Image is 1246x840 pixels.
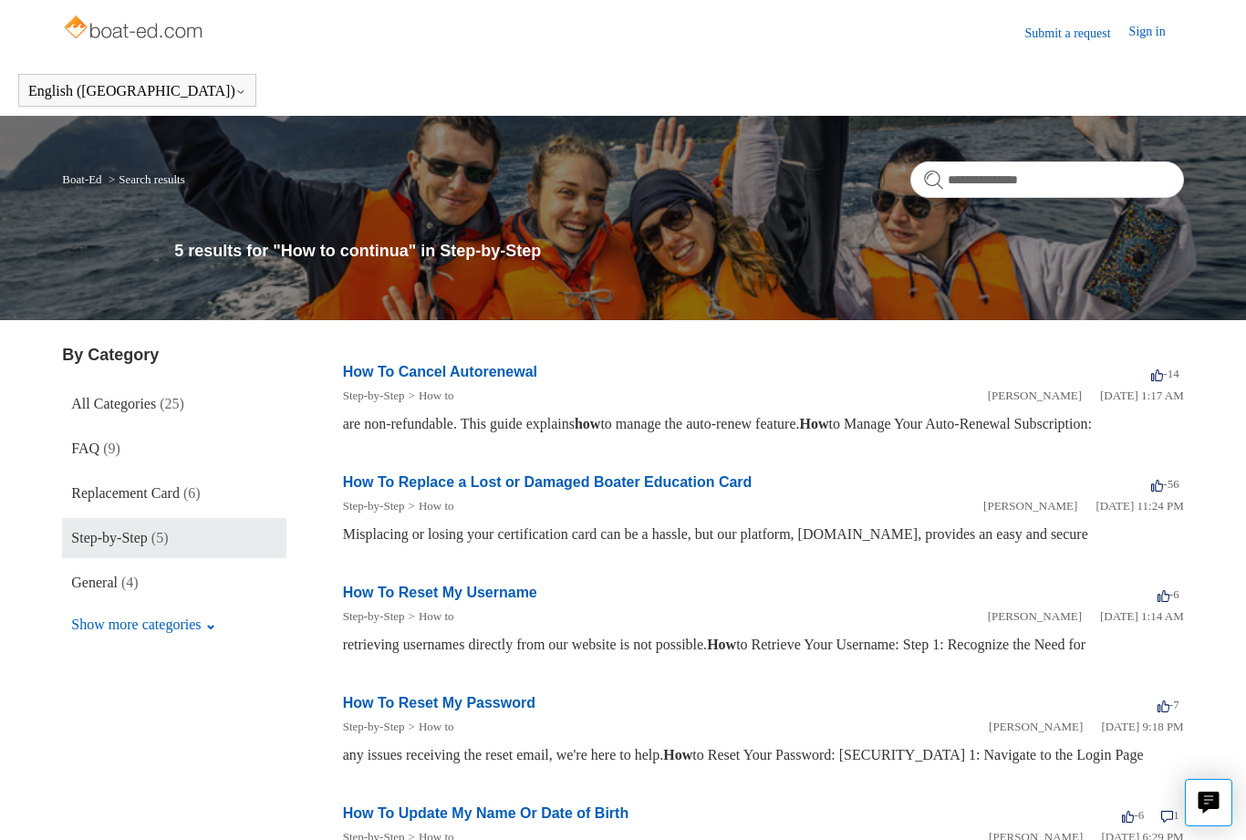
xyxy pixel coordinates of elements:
span: All Categories [71,396,156,411]
span: (5) [151,530,169,545]
div: any issues receiving the reset email, we're here to help. to Reset Your Password: [SECURITY_DATA]... [343,744,1184,766]
span: General [71,575,118,590]
span: -6 [1158,587,1179,601]
a: All Categories (25) [62,384,286,424]
span: -56 [1151,477,1179,491]
a: Step-by-Step [343,499,405,513]
div: are non-refundable. This guide explains to manage the auto-renew feature. to Manage Your Auto-Ren... [343,413,1184,435]
time: 03/14/2022, 01:14 [1100,609,1184,623]
span: -6 [1122,808,1144,822]
a: How To Update My Name Or Date of Birth [343,805,629,821]
span: -7 [1158,698,1179,711]
a: How to [419,499,454,513]
li: Step-by-Step [343,718,405,736]
li: [PERSON_NAME] [989,718,1083,736]
li: Search results [105,172,185,186]
a: How To Reset My Password [343,695,535,710]
li: Boat-Ed [62,172,105,186]
h1: 5 results for "How to continua" in Step-by-Step [174,239,1183,264]
div: retrieving usernames directly from our website is not possible. to Retrieve Your Username: Step 1... [343,634,1184,656]
li: [PERSON_NAME] [988,607,1082,626]
li: How to [405,718,454,736]
span: (6) [183,485,201,501]
a: How To Reset My Username [343,585,537,600]
a: How To Replace a Lost or Damaged Boater Education Card [343,474,753,490]
input: Search [910,161,1184,198]
a: Replacement Card (6) [62,473,286,513]
em: How [707,637,736,652]
a: Submit a request [1025,24,1129,43]
li: [PERSON_NAME] [983,497,1077,515]
span: (4) [121,575,139,590]
button: Live chat [1185,779,1232,826]
a: How to [419,720,454,733]
li: Step-by-Step [343,497,405,515]
a: Step-by-Step [343,720,405,733]
li: Step-by-Step [343,387,405,405]
a: Step-by-Step [343,609,405,623]
span: Replacement Card [71,485,180,501]
a: Boat-Ed [62,172,101,186]
li: [PERSON_NAME] [988,387,1082,405]
time: 03/13/2022, 21:18 [1101,720,1183,733]
a: Step-by-Step (5) [62,518,286,558]
span: FAQ [71,441,99,456]
span: (9) [103,441,120,456]
li: How to [405,607,454,626]
button: English ([GEOGRAPHIC_DATA]) [28,83,246,99]
a: General (4) [62,563,286,603]
a: How to [419,609,454,623]
li: How to [405,387,454,405]
em: how [575,416,600,431]
a: How to [419,389,454,402]
a: Step-by-Step [343,389,405,402]
h3: By Category [62,343,286,368]
a: How To Cancel Autorenewal [343,364,537,379]
a: FAQ (9) [62,429,286,469]
em: How [800,416,829,431]
span: -14 [1151,367,1179,380]
span: 1 [1161,808,1179,822]
time: 03/16/2022, 01:17 [1100,389,1184,402]
span: Step-by-Step [71,530,148,545]
span: (25) [160,396,184,411]
div: Misplacing or losing your certification card can be a hassle, but our platform, [DOMAIN_NAME], pr... [343,524,1184,545]
a: Sign in [1129,22,1184,44]
img: Boat-Ed Help Center home page [62,11,207,47]
li: How to [405,497,454,515]
time: 03/10/2022, 23:24 [1095,499,1183,513]
li: Step-by-Step [343,607,405,626]
button: Show more categories [62,607,225,642]
em: How [663,747,692,762]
